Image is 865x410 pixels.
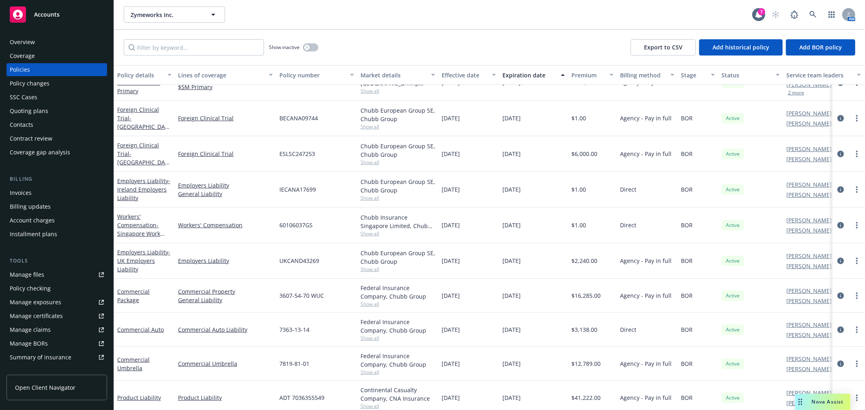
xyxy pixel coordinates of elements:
[836,291,846,301] a: circleInformation
[786,71,852,79] div: Service team leaders
[713,43,769,51] span: Add historical policy
[178,114,273,122] a: Foreign Clinical Trial
[725,257,741,265] span: Active
[6,36,107,49] a: Overview
[6,91,107,104] a: SSC Cases
[620,185,636,194] span: Direct
[361,194,435,201] span: Show all
[279,393,324,402] span: ADT 7036355549
[438,65,499,85] button: Effective date
[786,262,832,270] a: [PERSON_NAME]
[836,256,846,266] a: circleInformation
[6,296,107,309] span: Manage exposures
[812,398,844,405] span: Nova Assist
[568,65,617,85] button: Premium
[502,71,556,79] div: Expiration date
[725,115,741,122] span: Active
[681,256,693,265] span: BOR
[6,118,107,131] a: Contacts
[117,114,170,139] span: - [GEOGRAPHIC_DATA]/ZW49-201
[124,39,264,56] input: Filter by keyword...
[502,256,521,265] span: [DATE]
[786,39,855,56] button: Add BOR policy
[571,149,597,158] span: $6,000.00
[10,365,62,378] div: Policy AI ingestions
[6,257,107,265] div: Tools
[786,190,832,199] a: [PERSON_NAME]
[786,320,832,329] a: [PERSON_NAME]
[10,36,35,49] div: Overview
[786,389,832,397] a: [PERSON_NAME]
[502,291,521,300] span: [DATE]
[361,159,435,166] span: Show all
[178,221,273,229] a: Workers' Compensation
[10,200,51,213] div: Billing updates
[34,11,60,18] span: Accounts
[117,71,163,79] div: Policy details
[10,310,63,322] div: Manage certificates
[852,113,862,123] a: more
[786,6,803,23] a: Report a Bug
[852,256,862,266] a: more
[117,141,168,175] a: Foreign Clinical Trial
[6,365,107,378] a: Policy AI ingestions
[6,132,107,145] a: Contract review
[15,383,75,392] span: Open Client Navigator
[279,185,316,194] span: IECANA17699
[786,365,832,373] a: [PERSON_NAME]
[836,185,846,194] a: circleInformation
[620,71,665,79] div: Billing method
[10,214,55,227] div: Account charges
[178,71,264,79] div: Lines of coverage
[644,43,683,51] span: Export to CSV
[361,369,435,376] span: Show all
[795,394,805,410] div: Drag to move
[725,222,741,229] span: Active
[852,393,862,403] a: more
[124,6,225,23] button: Zymeworks Inc.
[620,359,672,368] span: Agency - Pay in full
[117,177,170,202] span: - Ireland Employers Liability
[361,213,435,230] div: Chubb Insurance Singapore Limited, Chubb Group
[117,288,150,304] a: Commercial Package
[279,71,345,79] div: Policy number
[836,149,846,159] a: circleInformation
[852,149,862,159] a: more
[361,266,435,273] span: Show all
[836,359,846,369] a: circleInformation
[725,150,741,158] span: Active
[279,114,318,122] span: BECANA09744
[786,155,832,163] a: [PERSON_NAME]
[620,325,636,334] span: Direct
[852,359,862,369] a: more
[442,149,460,158] span: [DATE]
[6,175,107,183] div: Billing
[10,49,35,62] div: Coverage
[178,256,273,265] a: Employers Liability
[10,323,51,336] div: Manage claims
[6,186,107,199] a: Invoices
[502,393,521,402] span: [DATE]
[725,326,741,333] span: Active
[117,177,170,202] a: Employers Liability
[442,393,460,402] span: [DATE]
[6,351,107,364] a: Summary of insurance
[571,359,601,368] span: $12,789.00
[361,142,435,159] div: Chubb European Group SE, Chubb Group
[361,403,435,410] span: Show all
[361,230,435,237] span: Show all
[681,71,706,79] div: Stage
[725,186,741,193] span: Active
[758,8,765,15] div: 7
[361,249,435,266] div: Chubb European Group SE, Chubb Group
[620,149,672,158] span: Agency - Pay in full
[571,185,586,194] span: $1.00
[783,65,864,85] button: Service team leaders
[786,331,832,339] a: [PERSON_NAME]
[786,216,832,224] a: [PERSON_NAME]
[117,106,168,139] a: Foreign Clinical Trial
[10,351,71,364] div: Summary of insurance
[178,296,273,304] a: General Liability
[442,221,460,229] span: [DATE]
[6,323,107,336] a: Manage claims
